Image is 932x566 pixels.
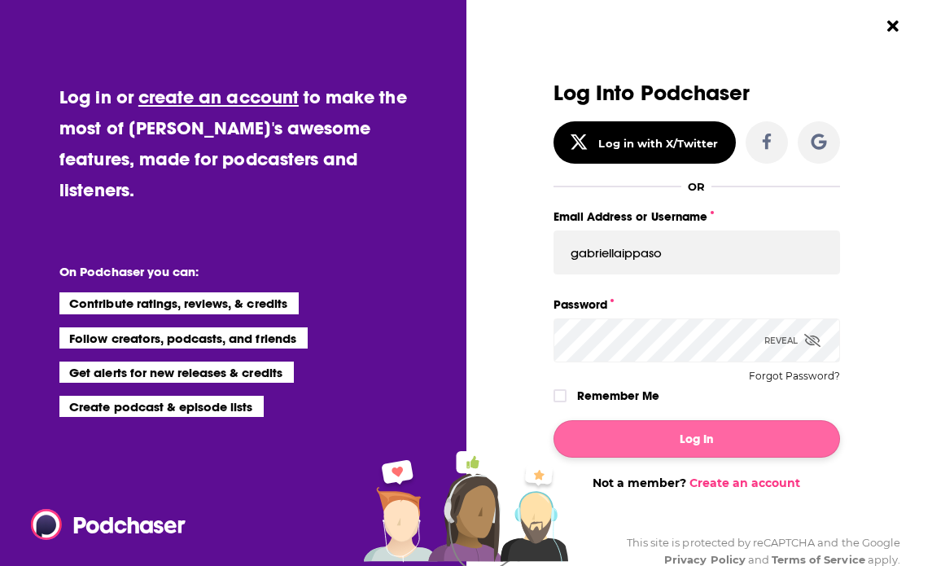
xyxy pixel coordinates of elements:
[688,180,705,193] div: OR
[59,292,299,314] li: Contribute ratings, reviews, & credits
[689,476,800,490] a: Create an account
[554,294,840,315] label: Password
[59,362,293,383] li: Get alerts for new releases & credits
[749,371,840,382] button: Forgot Password?
[554,230,840,274] input: Email Address or Username
[31,509,174,540] a: Podchaser - Follow, Share and Rate Podcasts
[59,396,264,417] li: Create podcast & episode lists
[138,86,299,108] a: create an account
[664,553,746,566] a: Privacy Policy
[764,318,820,362] div: Reveal
[554,206,840,227] label: Email Address or Username
[554,476,840,490] div: Not a member?
[772,553,865,566] a: Terms of Service
[554,81,840,105] h3: Log Into Podchaser
[554,121,736,164] button: Log in with X/Twitter
[577,385,659,406] label: Remember Me
[31,509,187,540] img: Podchaser - Follow, Share and Rate Podcasts
[59,327,308,349] li: Follow creators, podcasts, and friends
[598,137,718,150] div: Log in with X/Twitter
[59,264,385,279] li: On Podchaser you can:
[877,11,908,42] button: Close Button
[554,420,840,458] button: Log In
